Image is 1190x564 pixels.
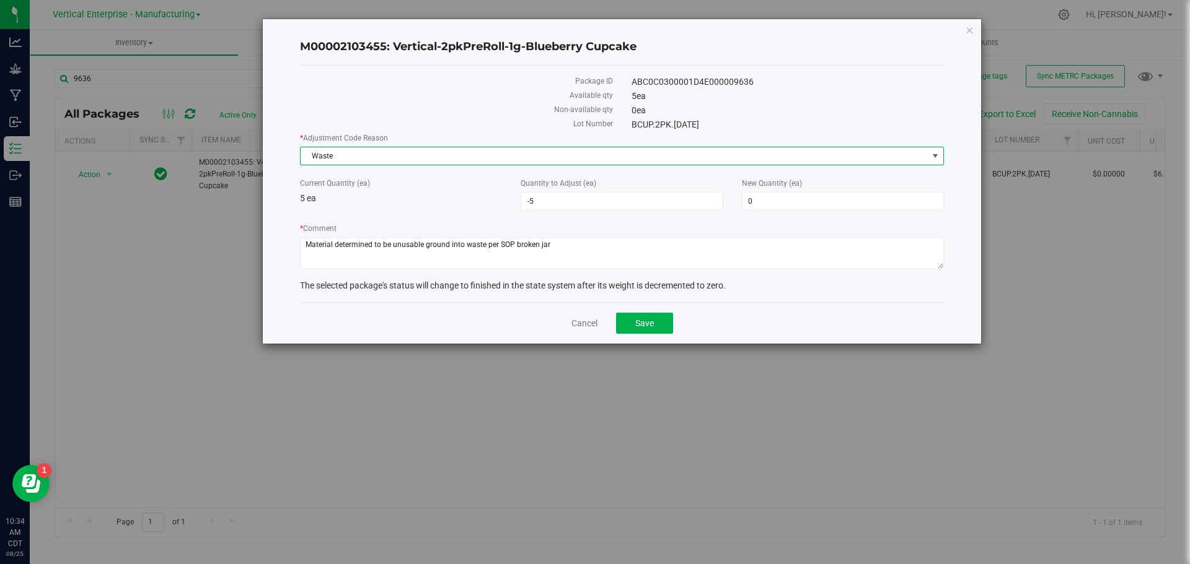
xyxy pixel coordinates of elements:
a: Cancel [571,317,597,329]
span: 5 ea [300,193,316,203]
button: Save [616,313,673,334]
label: Quantity to Adjust (ea) [521,178,723,189]
span: select [928,147,943,165]
span: Waste [301,147,928,165]
span: ea [637,91,646,101]
span: The selected package's status will change to finished in the state system after its weight is dec... [300,280,726,290]
iframe: Resource center unread badge [37,463,51,478]
label: Package ID [300,76,613,87]
span: 5 [632,91,646,101]
span: 0 [632,105,646,115]
input: -5 [521,193,722,210]
label: New Quantity (ea) [742,178,944,189]
label: Adjustment Code Reason [300,132,944,144]
label: Available qty [300,90,613,101]
h4: M00002103455: Vertical-2pkPreRoll-1g-Blueberry Cupcake [300,39,944,55]
input: 0 [743,193,943,210]
iframe: Resource center [12,465,50,502]
label: Lot Number [300,118,613,129]
div: ABC0C0300001D4E000009636 [622,76,954,89]
label: Comment [300,223,944,234]
span: ea [637,105,646,115]
label: Non-available qty [300,104,613,115]
label: Current Quantity (ea) [300,178,502,189]
div: BCUP.2PK.[DATE] [622,118,954,131]
span: Save [635,318,654,328]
